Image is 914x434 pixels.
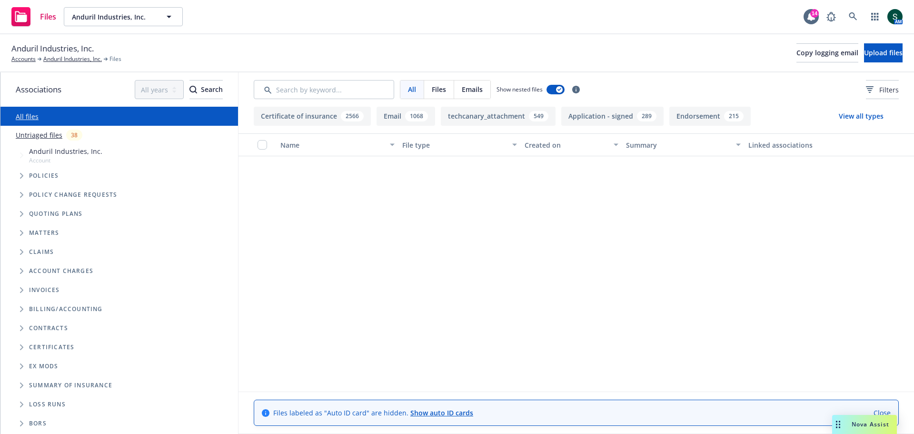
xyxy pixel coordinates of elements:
button: Email [377,107,435,126]
span: Summary of insurance [29,383,112,388]
span: Quoting plans [29,211,83,217]
button: Nova Assist [832,415,897,434]
span: BORs [29,421,47,426]
span: Filters [879,85,899,95]
a: Switch app [865,7,884,26]
div: Name [280,140,384,150]
img: photo [887,9,903,24]
button: View all types [824,107,899,126]
span: Files [109,55,121,63]
span: Files labeled as "Auto ID card" are hidden. [273,408,473,418]
span: Copy logging email [796,48,858,57]
a: Files [8,3,60,30]
span: Policies [29,173,59,179]
a: Show auto ID cards [410,408,473,417]
input: Search by keyword... [254,80,394,99]
button: File type [398,133,520,156]
a: Anduril Industries, Inc. [43,55,102,63]
span: Upload files [864,48,903,57]
div: Linked associations [748,140,863,150]
button: Certificate of insurance [254,107,371,126]
div: 38 [66,130,82,141]
div: Search [189,81,223,99]
button: Application - signed [561,107,664,126]
div: 549 [529,111,548,121]
button: Linked associations [745,133,866,156]
span: Files [40,13,56,20]
a: Report a Bug [822,7,841,26]
div: 2566 [341,111,364,121]
span: Filters [866,85,899,95]
button: Filters [866,80,899,99]
span: All [408,84,416,94]
svg: Search [189,86,197,93]
span: Account [29,156,102,164]
span: Matters [29,230,59,236]
span: Nova Assist [852,420,889,428]
span: Files [432,84,446,94]
button: Copy logging email [796,43,858,62]
a: Untriaged files [16,130,62,140]
div: 1068 [405,111,428,121]
input: Select all [258,140,267,150]
span: Associations [16,83,61,96]
div: Created on [525,140,608,150]
span: Ex Mods [29,363,58,369]
div: 215 [724,111,744,121]
a: All files [16,112,39,121]
button: Created on [521,133,623,156]
div: File type [402,140,506,150]
button: Endorsement [669,107,751,126]
span: Anduril Industries, Inc. [72,12,154,22]
div: 289 [637,111,656,121]
a: Accounts [11,55,36,63]
div: Summary [626,140,730,150]
span: Emails [462,84,483,94]
a: Close [874,408,891,418]
button: Summary [622,133,744,156]
span: Billing/Accounting [29,306,103,312]
span: Show nested files [497,85,543,93]
span: Contracts [29,325,68,331]
button: Name [277,133,398,156]
button: SearchSearch [189,80,223,99]
div: 14 [810,9,819,18]
span: Account charges [29,268,93,274]
span: Claims [29,249,54,255]
div: Drag to move [832,415,844,434]
span: Loss Runs [29,402,66,407]
div: Tree Example [0,144,238,300]
a: Search [844,7,863,26]
span: Anduril Industries, Inc. [11,42,94,55]
span: Policy change requests [29,192,117,198]
button: Upload files [864,43,903,62]
button: techcanary_attachment [441,107,556,126]
span: Anduril Industries, Inc. [29,146,102,156]
div: Folder Tree Example [0,300,238,433]
span: Invoices [29,287,60,293]
span: Certificates [29,344,74,350]
button: Anduril Industries, Inc. [64,7,183,26]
